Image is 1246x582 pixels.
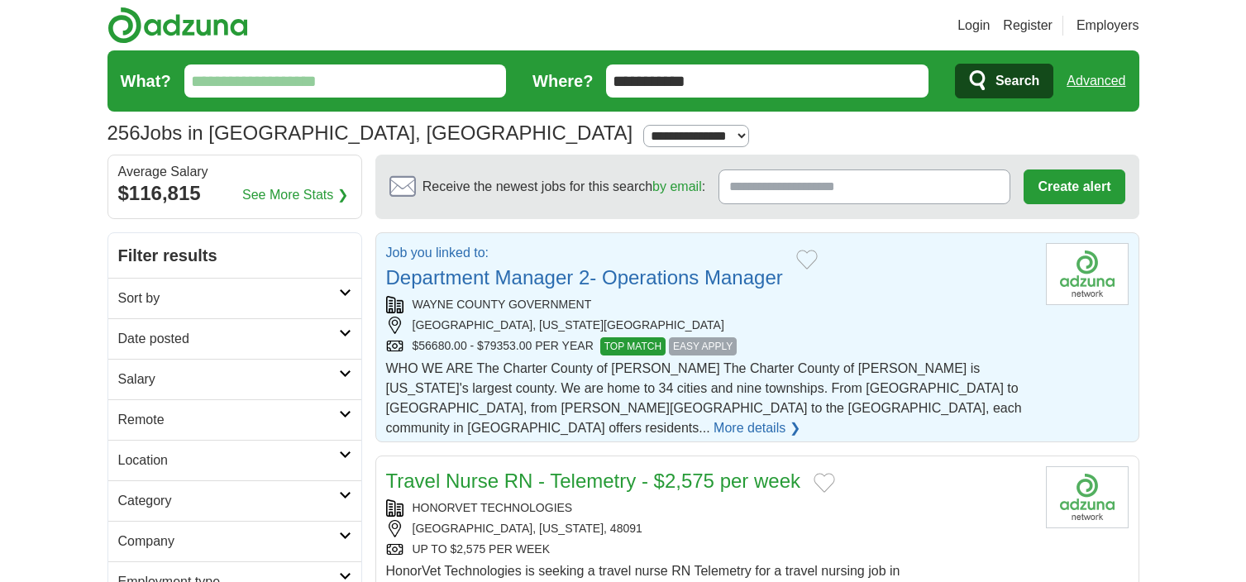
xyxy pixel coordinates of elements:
label: What? [121,69,171,93]
div: WAYNE COUNTY GOVERNMENT [386,296,1033,313]
a: HONORVET TECHNOLOGIES [413,501,573,514]
button: Add to favorite jobs [814,473,835,493]
button: Create alert [1024,169,1124,204]
h2: Sort by [118,289,339,308]
h2: Remote [118,410,339,430]
a: Category [108,480,361,521]
h1: Jobs in [GEOGRAPHIC_DATA], [GEOGRAPHIC_DATA] [107,122,633,144]
img: Adzuna logo [107,7,248,44]
div: $56680.00 - $79353.00 PER YEAR [386,337,1033,355]
h2: Category [118,491,339,511]
span: Search [995,64,1039,98]
button: Add to favorite jobs [796,250,818,270]
div: UP TO $2,575 PER WEEK [386,541,1033,558]
a: Sort by [108,278,361,318]
a: Login [957,16,990,36]
a: Department Manager 2- Operations Manager [386,266,783,289]
div: $116,815 [118,179,351,208]
img: Company logo [1046,243,1129,305]
a: Employers [1077,16,1139,36]
a: Remote [108,399,361,440]
a: Travel Nurse RN - Telemetry - $2,575 per week [386,470,801,492]
span: Receive the newest jobs for this search : [422,177,705,197]
span: 256 [107,118,141,148]
h2: Salary [118,370,339,389]
button: Search [955,64,1053,98]
div: [GEOGRAPHIC_DATA], [US_STATE][GEOGRAPHIC_DATA] [386,317,1033,334]
h2: Date posted [118,329,339,349]
a: Register [1003,16,1053,36]
a: Advanced [1067,64,1125,98]
a: Company [108,521,361,561]
a: Location [108,440,361,480]
span: TOP MATCH [600,337,666,355]
img: HonorVet Technologies logo [1046,466,1129,528]
span: EASY APPLY [669,337,737,355]
h2: Location [118,451,339,470]
span: WHO WE ARE The Charter County of [PERSON_NAME] The Charter County of [PERSON_NAME] is [US_STATE]'... [386,361,1022,435]
div: [GEOGRAPHIC_DATA], [US_STATE], 48091 [386,520,1033,537]
div: Average Salary [118,165,351,179]
a: Date posted [108,318,361,359]
a: Salary [108,359,361,399]
a: More details ❯ [714,418,800,438]
h2: Company [118,532,339,551]
a: See More Stats ❯ [242,185,348,205]
a: by email [652,179,702,193]
h2: Filter results [108,233,361,278]
label: Where? [532,69,593,93]
p: Job you linked to: [386,243,783,263]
